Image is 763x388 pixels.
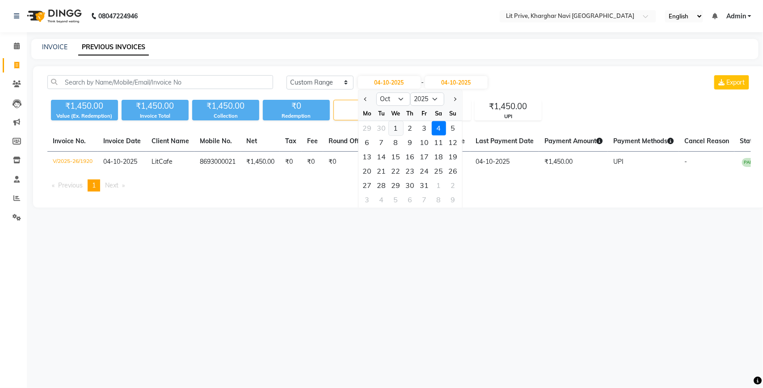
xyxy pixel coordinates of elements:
[613,137,674,145] span: Payment Methods
[446,121,460,136] div: 5
[417,179,432,193] div: Friday, October 31, 2025
[42,43,67,51] a: INVOICE
[684,158,687,166] span: -
[417,136,432,150] div: 10
[432,164,446,179] div: 25
[280,152,302,173] td: ₹0
[417,136,432,150] div: Friday, October 10, 2025
[389,179,403,193] div: Wednesday, October 29, 2025
[403,121,417,136] div: Thursday, October 2, 2025
[246,137,257,145] span: Net
[432,179,446,193] div: 1
[446,164,460,179] div: 26
[23,4,84,29] img: logo
[432,164,446,179] div: Saturday, October 25, 2025
[544,137,603,145] span: Payment Amount
[403,164,417,179] div: Thursday, October 23, 2025
[302,152,323,173] td: ₹0
[446,136,460,150] div: Sunday, October 12, 2025
[323,152,364,173] td: ₹0
[470,152,539,173] td: 04-10-2025
[417,193,432,207] div: 7
[360,136,375,150] div: 6
[403,121,417,136] div: 2
[200,137,232,145] span: Mobile No.
[389,121,403,136] div: Wednesday, October 1, 2025
[360,150,375,164] div: Monday, October 13, 2025
[51,100,118,112] div: ₹1,450.00
[51,112,118,120] div: Value (Ex. Redemption)
[432,193,446,207] div: 8
[389,107,403,121] div: We
[425,76,488,89] input: End Date
[684,137,729,145] span: Cancel Reason
[103,158,137,166] span: 04-10-2025
[389,193,403,207] div: Wednesday, November 5, 2025
[375,179,389,193] div: 28
[403,179,417,193] div: 30
[446,150,460,164] div: 19
[285,137,296,145] span: Tax
[375,136,389,150] div: 7
[375,164,389,179] div: Tuesday, October 21, 2025
[358,76,421,89] input: Start Date
[446,164,460,179] div: Sunday, October 26, 2025
[375,193,389,207] div: Tuesday, November 4, 2025
[476,137,534,145] span: Last Payment Date
[58,181,83,189] span: Previous
[714,75,749,90] button: Export
[362,92,370,107] button: Previous month
[446,121,460,136] div: Sunday, October 5, 2025
[92,181,96,189] span: 1
[726,78,745,86] span: Export
[432,150,446,164] div: Saturday, October 18, 2025
[432,136,446,150] div: Saturday, October 11, 2025
[403,136,417,150] div: Thursday, October 9, 2025
[122,100,189,112] div: ₹1,450.00
[446,136,460,150] div: 12
[417,121,432,136] div: 3
[389,193,403,207] div: 5
[360,179,375,193] div: 27
[403,150,417,164] div: Thursday, October 16, 2025
[47,152,98,173] td: V/2025-26/1920
[98,4,138,29] b: 08047224946
[360,107,375,121] div: Mo
[389,150,403,164] div: Wednesday, October 15, 2025
[360,193,375,207] div: Monday, November 3, 2025
[375,121,389,136] div: 30
[403,136,417,150] div: 9
[375,193,389,207] div: 4
[241,152,280,173] td: ₹1,450.00
[417,164,432,179] div: Friday, October 24, 2025
[194,152,241,173] td: 8693000021
[432,121,446,136] div: Saturday, October 4, 2025
[329,137,359,145] span: Round Off
[334,113,400,120] div: Bills
[192,100,259,112] div: ₹1,450.00
[103,137,141,145] span: Invoice Date
[432,179,446,193] div: Saturday, November 1, 2025
[263,112,330,120] div: Redemption
[742,158,757,167] span: PAID
[417,150,432,164] div: Friday, October 17, 2025
[389,164,403,179] div: Wednesday, October 22, 2025
[417,193,432,207] div: Friday, November 7, 2025
[263,100,330,112] div: ₹0
[376,93,410,106] select: Select month
[417,121,432,136] div: Friday, October 3, 2025
[360,164,375,179] div: 20
[417,179,432,193] div: 31
[360,136,375,150] div: Monday, October 6, 2025
[152,137,189,145] span: Client Name
[432,107,446,121] div: Sa
[403,193,417,207] div: Thursday, November 6, 2025
[47,75,273,89] input: Search by Name/Mobile/Email/Invoice No
[360,193,375,207] div: 3
[53,137,86,145] span: Invoice No.
[410,93,444,106] select: Select year
[432,121,446,136] div: 4
[122,112,189,120] div: Invoice Total
[389,121,403,136] div: 1
[375,121,389,136] div: Tuesday, September 30, 2025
